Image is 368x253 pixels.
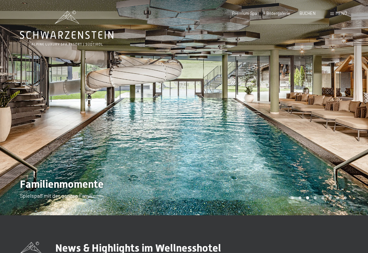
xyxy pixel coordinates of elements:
div: Carousel Page 8 [344,196,347,199]
div: Carousel Page 3 (Current Slide) [306,196,309,199]
a: BUCHEN [299,11,316,16]
div: Carousel Page 4 [314,196,317,199]
a: Premium Spa [232,11,257,16]
div: Carousel Page 6 [329,196,332,199]
div: Carousel Page 5 [321,196,324,199]
div: Carousel Page 7 [336,196,339,199]
span: Menü [336,11,347,16]
div: Carousel Page 1 [291,196,294,199]
a: Bildergalerie [266,11,290,16]
div: Carousel Pagination [289,196,347,199]
div: Carousel Page 2 [299,196,301,199]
